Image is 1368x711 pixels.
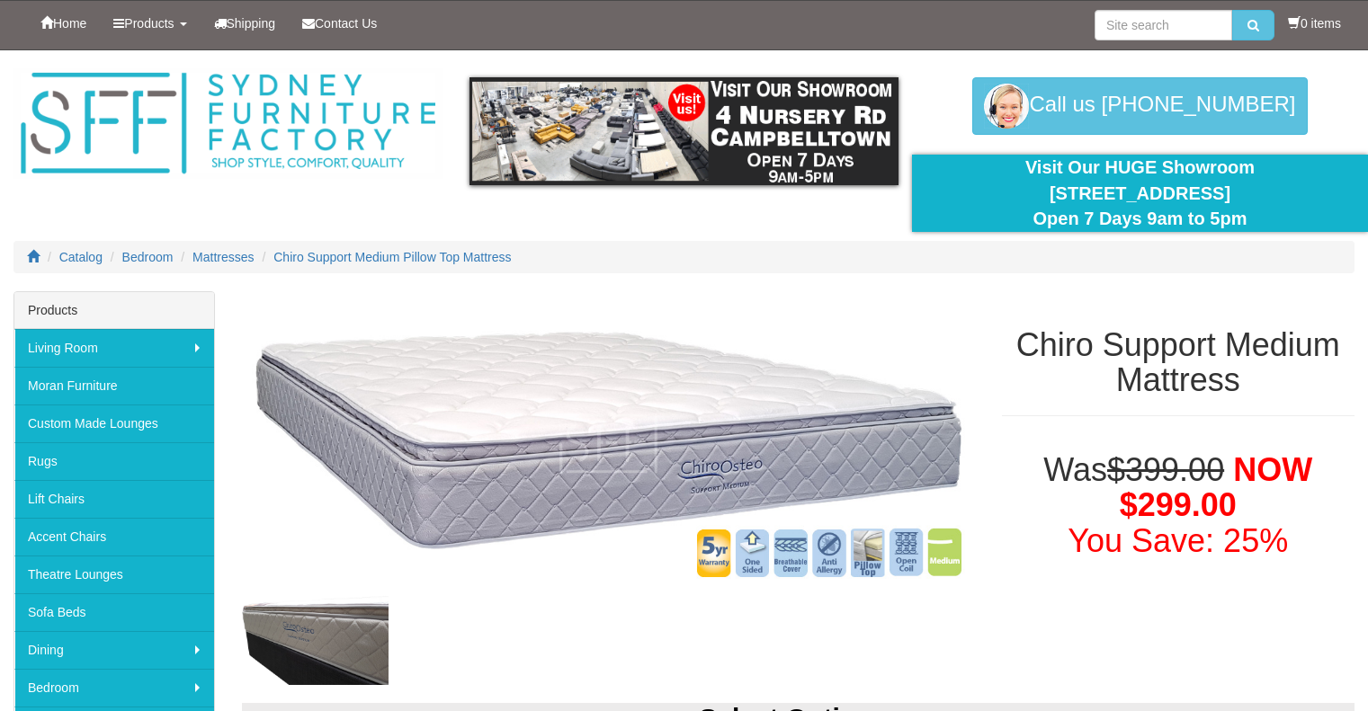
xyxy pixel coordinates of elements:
[192,250,254,264] a: Mattresses
[1288,14,1341,32] li: 0 items
[14,329,214,367] a: Living Room
[14,669,214,707] a: Bedroom
[201,1,290,46] a: Shipping
[53,16,86,31] span: Home
[14,292,214,329] div: Products
[315,16,377,31] span: Contact Us
[100,1,200,46] a: Products
[289,1,390,46] a: Contact Us
[1120,451,1312,524] span: NOW $299.00
[1107,451,1224,488] del: $399.00
[1095,10,1232,40] input: Site search
[124,16,174,31] span: Products
[59,250,103,264] a: Catalog
[122,250,174,264] a: Bedroom
[14,404,214,442] a: Custom Made Lounges
[925,155,1355,232] div: Visit Our HUGE Showroom [STREET_ADDRESS] Open 7 Days 9am to 5pm
[1002,327,1355,398] h1: Chiro Support Medium Mattress
[13,68,443,179] img: Sydney Furniture Factory
[1068,522,1288,559] font: You Save: 25%
[227,16,276,31] span: Shipping
[27,1,100,46] a: Home
[14,555,214,593] a: Theatre Lounges
[14,593,214,631] a: Sofa Beds
[14,631,214,669] a: Dining
[469,77,899,185] img: showroom.gif
[1002,452,1355,559] h1: Was
[14,442,214,480] a: Rugs
[14,480,214,518] a: Lift Chairs
[14,367,214,404] a: Moran Furniture
[273,250,511,264] a: Chiro Support Medium Pillow Top Mattress
[14,518,214,555] a: Accent Chairs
